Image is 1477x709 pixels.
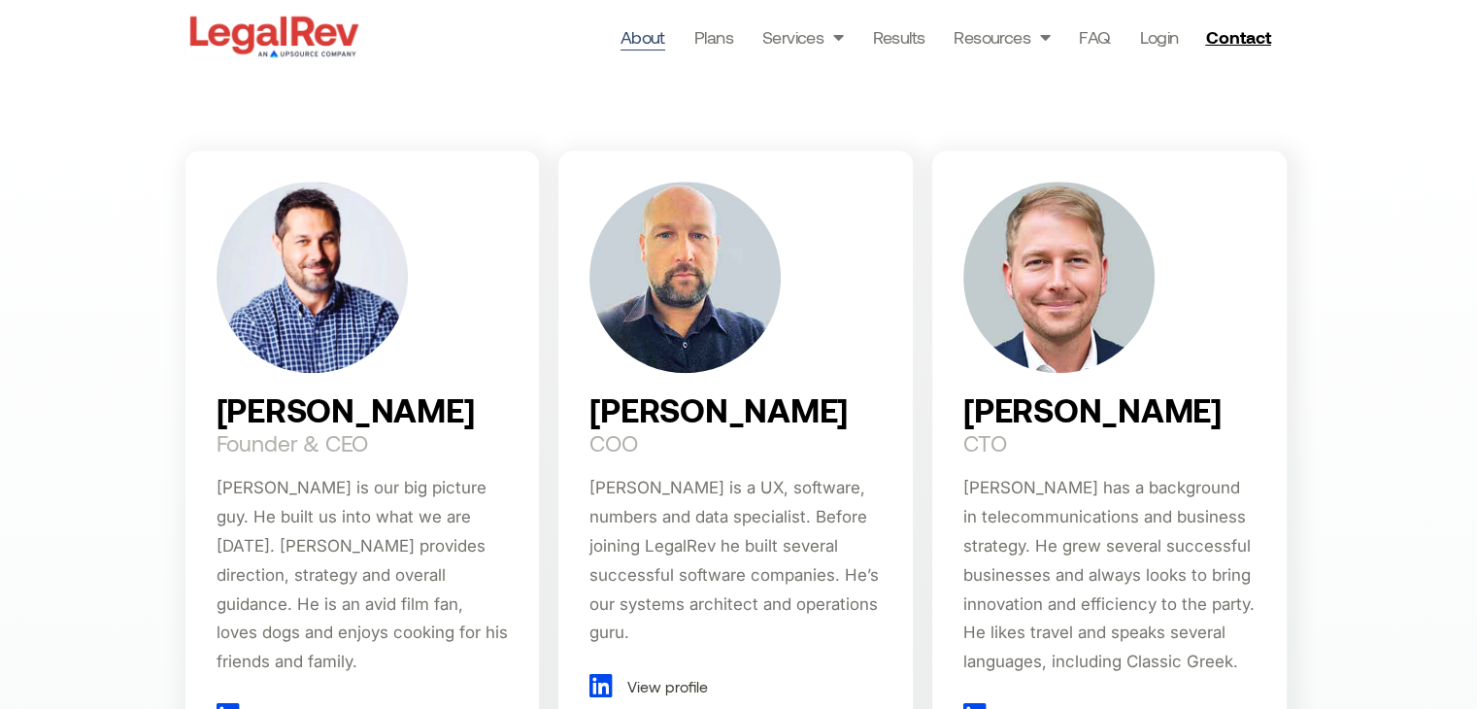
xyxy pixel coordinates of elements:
h2: COO [589,431,637,455]
h2: [PERSON_NAME] [963,392,1222,427]
a: About [621,23,665,51]
nav: Menu [621,23,1179,51]
h2: [PERSON_NAME] [217,392,475,427]
span: View profile [622,672,708,701]
a: Resources [954,23,1050,51]
a: Results [872,23,924,51]
span: [PERSON_NAME] has a background in telecommunications and business strategy. He grew several succe... [963,478,1255,671]
a: Plans [694,23,733,51]
span: [PERSON_NAME] is our big picture guy. He built us into what we are [DATE]. [PERSON_NAME] provides... [217,478,508,671]
a: FAQ [1079,23,1110,51]
span: [PERSON_NAME] is a UX, software, numbers and data specialist. Before joining LegalRev he built se... [589,478,879,642]
img: Darin Fenn, CEO [217,182,408,373]
h2: Founder & CEO [217,431,369,455]
h2: CTO [963,431,1006,455]
h2: [PERSON_NAME] [589,392,848,427]
span: Contact [1205,28,1270,46]
a: Contact [1197,21,1283,52]
a: View profile [589,672,708,701]
a: Login [1139,23,1178,51]
a: Services [762,23,844,51]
